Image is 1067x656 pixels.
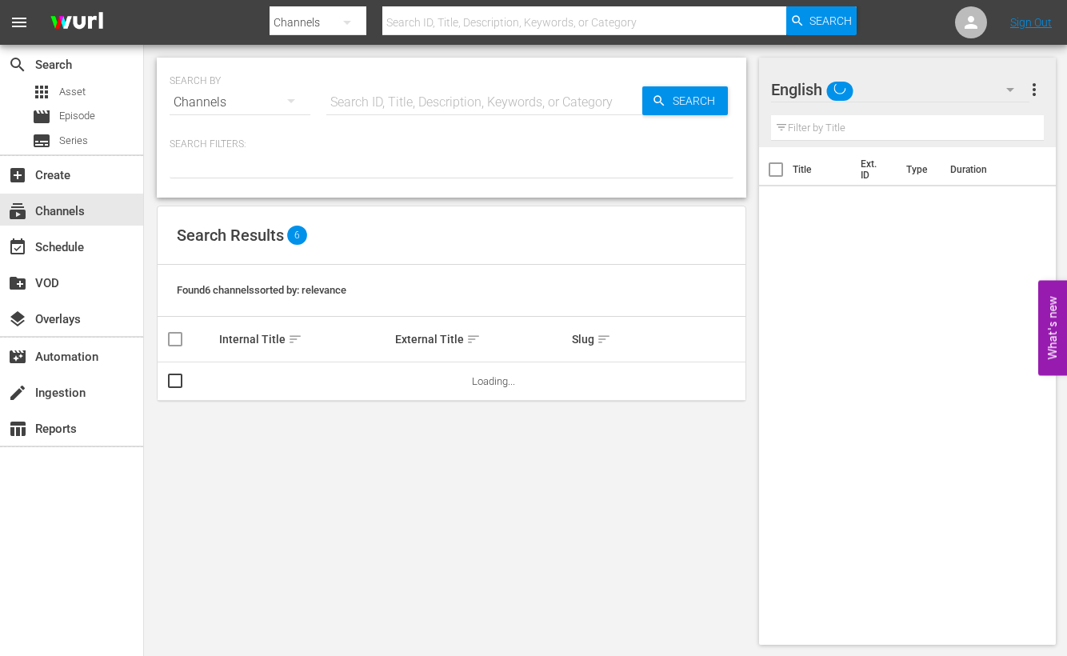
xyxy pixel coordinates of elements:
[170,80,310,125] div: Channels
[8,238,27,257] span: Schedule
[851,147,897,192] th: Ext. ID
[466,332,481,346] span: sort
[59,84,86,100] span: Asset
[1038,281,1067,376] button: Open Feedback Widget
[897,147,941,192] th: Type
[572,330,744,349] div: Slug
[8,166,27,185] span: Create
[793,147,850,192] th: Title
[1010,16,1052,29] a: Sign Out
[1025,70,1044,109] button: more_vert
[177,284,346,296] span: Found 6 channels sorted by: relevance
[8,310,27,329] span: Overlays
[1025,80,1044,99] span: more_vert
[8,383,27,402] span: Ingestion
[32,131,51,150] span: Series
[8,274,27,293] span: VOD
[38,4,115,42] img: ans4CAIJ8jUAAAAAAAAAAAAAAAAAAAAAAAAgQb4GAAAAAAAAAAAAAAAAAAAAAAAAJMjXAAAAAAAAAAAAAAAAAAAAAAAAgAT5G...
[8,419,27,438] span: Reports
[32,82,51,102] span: Asset
[597,332,611,346] span: sort
[219,330,391,349] div: Internal Title
[59,133,88,149] span: Series
[8,347,27,366] span: Automation
[170,138,733,151] p: Search Filters:
[771,67,1029,112] div: English
[59,108,95,124] span: Episode
[472,375,515,387] span: Loading...
[177,226,284,245] span: Search Results
[642,86,728,115] button: Search
[287,226,307,245] span: 6
[941,147,1037,192] th: Duration
[288,332,302,346] span: sort
[666,86,728,115] span: Search
[395,330,567,349] div: External Title
[32,107,51,126] span: Episode
[8,55,27,74] span: Search
[10,13,29,32] span: menu
[8,202,27,221] span: Channels
[786,6,857,35] button: Search
[809,6,852,35] span: Search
